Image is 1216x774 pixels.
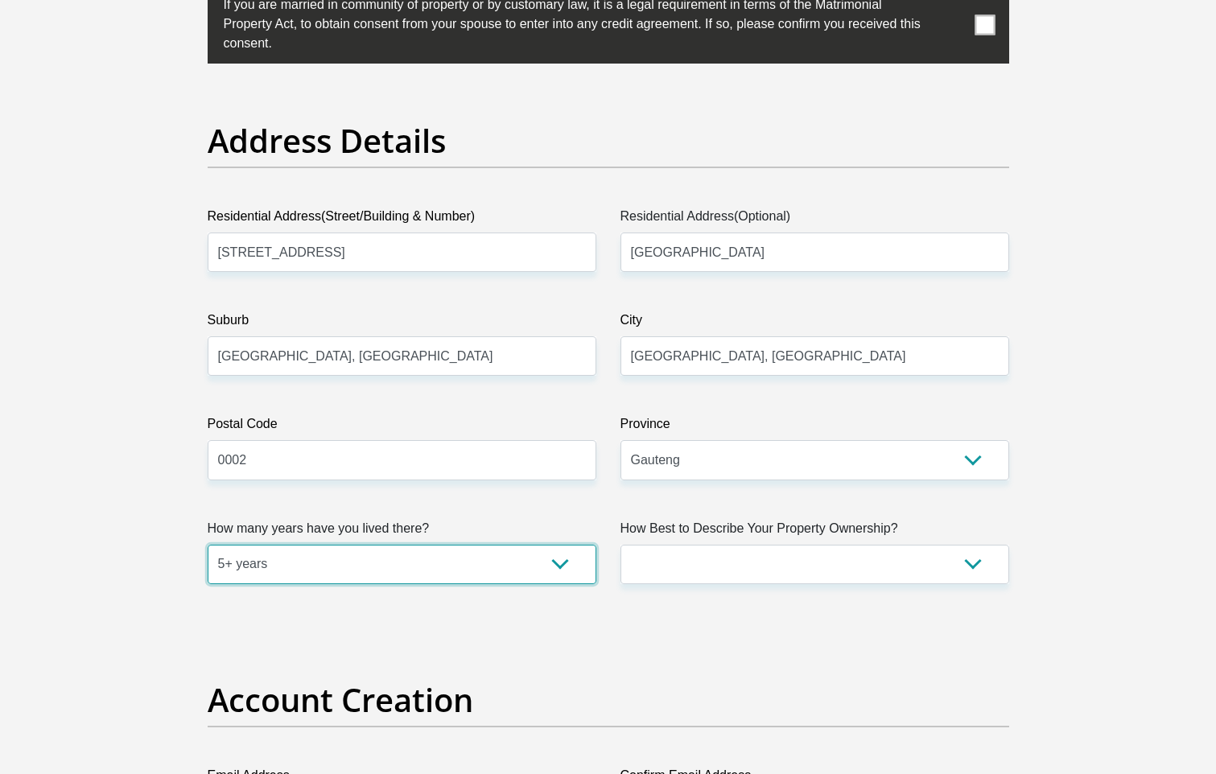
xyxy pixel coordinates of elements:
[620,545,1009,584] select: Please select a value
[208,681,1009,719] h2: Account Creation
[208,414,596,440] label: Postal Code
[208,311,596,336] label: Suburb
[620,207,1009,233] label: Residential Address(Optional)
[208,440,596,480] input: Postal Code
[620,311,1009,336] label: City
[620,336,1009,376] input: City
[208,336,596,376] input: Suburb
[208,207,596,233] label: Residential Address(Street/Building & Number)
[208,121,1009,160] h2: Address Details
[208,519,596,545] label: How many years have you lived there?
[620,440,1009,480] select: Please Select a Province
[208,545,596,584] select: Please select a value
[620,233,1009,272] input: Address line 2 (Optional)
[620,414,1009,440] label: Province
[620,519,1009,545] label: How Best to Describe Your Property Ownership?
[208,233,596,272] input: Valid residential address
